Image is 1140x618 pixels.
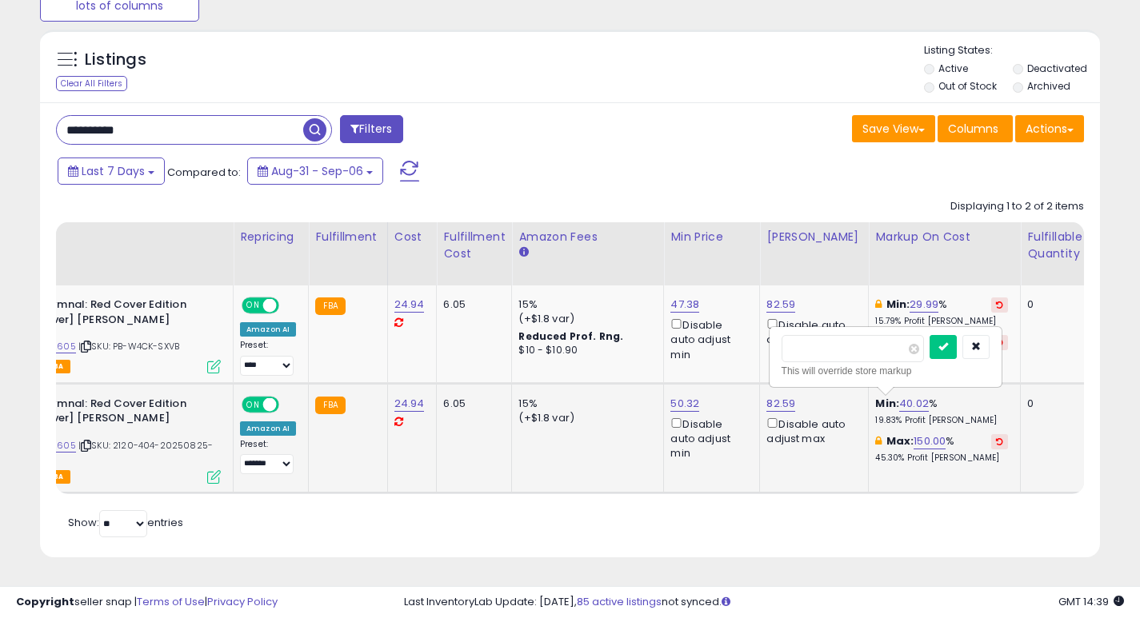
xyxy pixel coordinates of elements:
label: Out of Stock [938,79,997,93]
div: (+$1.8 var) [518,411,651,425]
div: Fulfillable Quantity [1027,229,1082,262]
a: 82.59 [766,297,795,313]
button: Aug-31 - Sep-06 [247,157,383,185]
span: Show: entries [68,515,183,530]
div: [PERSON_NAME] [766,229,862,245]
div: Min Price [670,229,753,245]
div: Disable auto adjust max [766,415,856,446]
div: 15% [518,297,651,312]
a: 47.38 [670,297,699,313]
b: Reduced Prof. Rng. [518,329,623,343]
p: 19.83% Profit [PERSON_NAME] [875,415,1008,426]
span: Compared to: [167,165,241,180]
span: Columns [948,121,998,137]
span: FBA [43,360,70,373]
a: 82.59 [766,396,795,412]
a: 50.32 [670,396,699,412]
span: Aug-31 - Sep-06 [271,163,363,179]
th: The percentage added to the cost of goods (COGS) that forms the calculator for Min & Max prices. [869,222,1021,285]
label: Archived [1027,79,1070,93]
h5: Listings [85,49,146,71]
span: | SKU: PB-W4CK-SXVB [78,340,179,353]
strong: Copyright [16,594,74,609]
button: Filters [340,115,402,143]
button: Last 7 Days [58,157,165,185]
div: Cost [394,229,430,245]
span: OFF [277,299,302,313]
b: Min: [886,297,910,312]
a: 40.02 [899,396,929,412]
div: This will override store markup [782,363,990,379]
div: seller snap | | [16,595,278,610]
div: 0 [1027,397,1077,411]
a: 24.94 [394,297,425,313]
div: Amazon AI [240,322,296,337]
div: Clear All Filters [56,76,127,91]
div: Repricing [240,229,302,245]
div: Markup on Cost [875,229,1014,245]
button: Save View [852,115,935,142]
div: Preset: [240,340,296,376]
div: 6.05 [443,397,499,411]
div: Fulfillment Cost [443,229,505,262]
a: Privacy Policy [207,594,278,609]
b: Trinity Hymnal: Red Cover Edition [Hardcover] [PERSON_NAME] [6,297,201,331]
span: FBA [43,470,70,484]
label: Active [938,62,968,75]
a: 150.00 [914,433,946,449]
a: 29.99 [910,297,938,313]
a: 85 active listings [577,594,662,609]
div: % [875,297,1008,327]
div: Fulfillment [315,229,380,245]
div: % [875,434,1008,464]
a: 24.94 [394,396,425,412]
small: FBA [315,297,345,315]
button: Actions [1015,115,1084,142]
b: Max: [886,433,914,449]
div: 0 [1027,297,1077,312]
label: Deactivated [1027,62,1087,75]
span: ON [243,299,263,313]
div: Displaying 1 to 2 of 2 items [950,199,1084,214]
div: 6.05 [443,297,499,312]
div: Disable auto adjust min [670,316,747,362]
div: $10 - $10.90 [518,344,651,357]
div: Disable auto adjust max [766,316,856,347]
b: Trinity Hymnal: Red Cover Edition [Hardcover] [PERSON_NAME] [6,397,201,430]
button: Columns [938,115,1013,142]
span: OFF [277,397,302,411]
div: Preset: [240,439,296,475]
div: % [875,397,1008,426]
p: 45.30% Profit [PERSON_NAME] [875,453,1008,464]
div: Disable auto adjust min [670,415,747,461]
p: Listing States: [924,43,1100,58]
span: Last 7 Days [82,163,145,179]
div: (+$1.8 var) [518,312,651,326]
div: Last InventoryLab Update: [DATE], not synced. [404,595,1124,610]
b: Min: [875,396,899,411]
a: Terms of Use [137,594,205,609]
div: Amazon AI [240,421,296,436]
small: FBA [315,397,345,414]
p: 15.79% Profit [PERSON_NAME] [875,316,1008,327]
div: Amazon Fees [518,229,657,245]
small: Amazon Fees. [518,245,528,260]
div: 15% [518,397,651,411]
span: 2025-09-14 14:39 GMT [1058,594,1124,609]
span: ON [243,397,263,411]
